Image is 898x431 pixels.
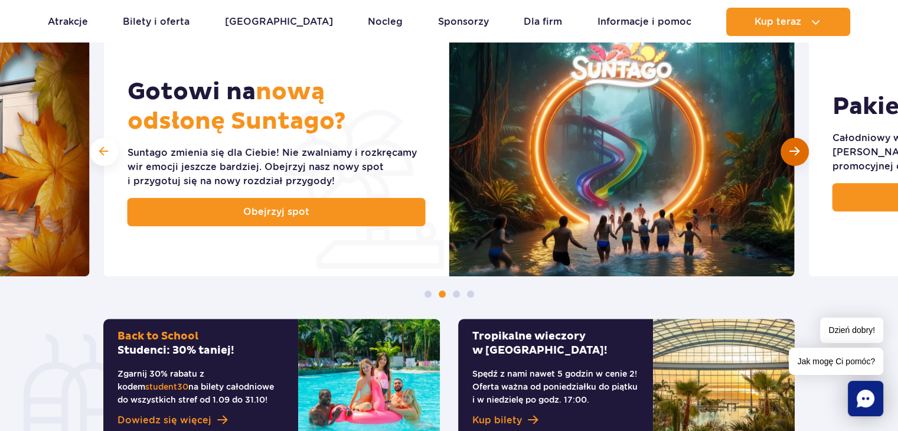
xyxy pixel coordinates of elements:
[472,413,522,427] span: Kup bilety
[117,329,284,358] h2: Studenci: 30% taniej!
[820,318,883,343] span: Dzień dobry!
[726,8,850,36] button: Kup teraz
[524,8,562,36] a: Dla firm
[781,138,809,166] div: Następny slajd
[117,329,198,343] span: Back to School
[48,8,88,36] a: Atrakcje
[128,198,426,226] a: Obejrzyj spot
[449,27,795,276] img: Gotowi na nową odsłonę Suntago?
[117,367,284,406] p: Zgarnij 30% rabatu z kodem na bilety całodniowe do wszystkich stref od 1.09 do 31.10!
[128,77,346,136] span: nową odsłonę Suntago?
[438,8,489,36] a: Sponsorzy
[472,367,639,406] p: Spędź z nami nawet 5 godzin w cenie 2! Oferta ważna od poniedziałku do piątku i w niedzielę po go...
[472,413,639,427] a: Kup bilety
[368,8,403,36] a: Nocleg
[117,413,284,427] a: Dowiedz się więcej
[848,381,883,416] div: Chat
[597,8,691,36] a: Informacje i pomoc
[225,8,333,36] a: [GEOGRAPHIC_DATA]
[145,382,188,391] span: student30
[128,146,426,188] div: Suntago zmienia się dla Ciebie! Nie zwalniamy i rozkręcamy wir emocji jeszcze bardziej. Obejrzyj ...
[128,77,426,136] h2: Gotowi na
[789,348,883,375] span: Jak mogę Ci pomóc?
[123,8,190,36] a: Bilety i oferta
[243,205,309,219] span: Obejrzyj spot
[755,17,801,27] span: Kup teraz
[117,413,211,427] span: Dowiedz się więcej
[472,329,639,358] h2: Tropikalne wieczory w [GEOGRAPHIC_DATA]!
